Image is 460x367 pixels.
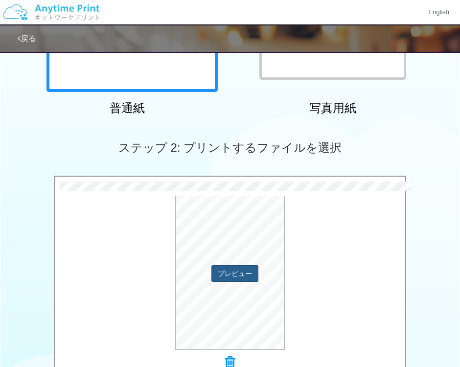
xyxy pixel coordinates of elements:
button: プレビュー [211,265,258,282]
span: ステップ 2: プリントするファイルを選択 [118,141,342,154]
h2: 普通紙 [42,102,213,115]
a: 戻る [18,34,36,43]
h2: 写真用紙 [247,102,418,115]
